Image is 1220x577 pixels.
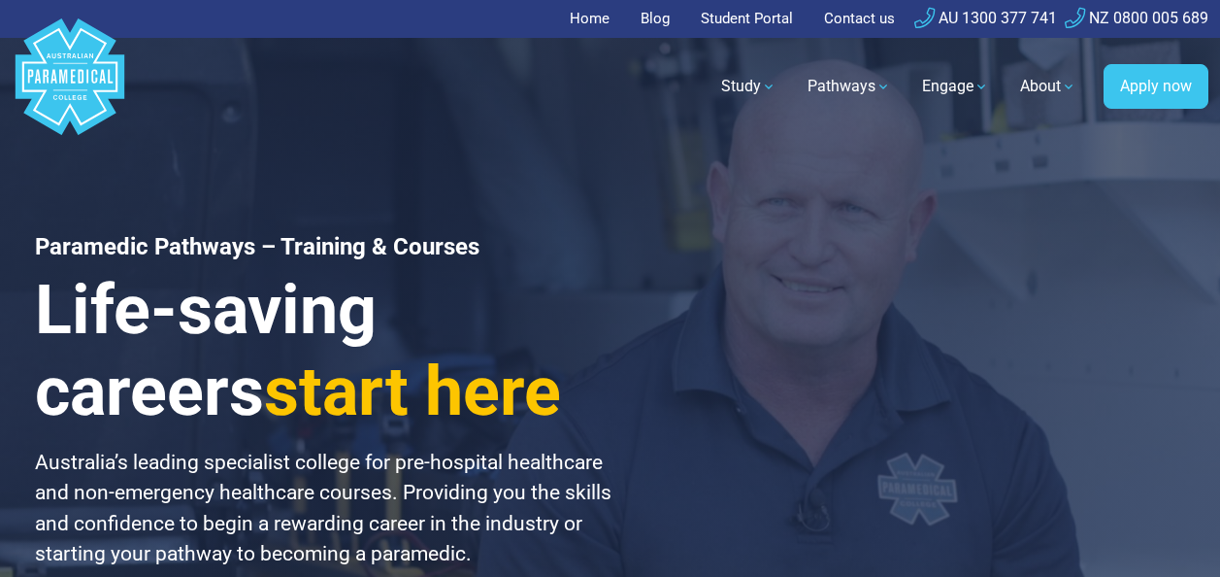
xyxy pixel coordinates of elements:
a: Study [709,59,788,114]
a: AU 1300 377 741 [914,9,1057,27]
a: Apply now [1104,64,1208,109]
a: Australian Paramedical College [12,38,128,136]
a: NZ 0800 005 689 [1065,9,1208,27]
h3: Life-saving careers [35,269,634,432]
p: Australia’s leading specialist college for pre-hospital healthcare and non-emergency healthcare c... [35,448,634,570]
a: About [1008,59,1088,114]
h1: Paramedic Pathways – Training & Courses [35,233,634,261]
span: start here [264,352,561,431]
a: Engage [910,59,1001,114]
a: Pathways [796,59,903,114]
